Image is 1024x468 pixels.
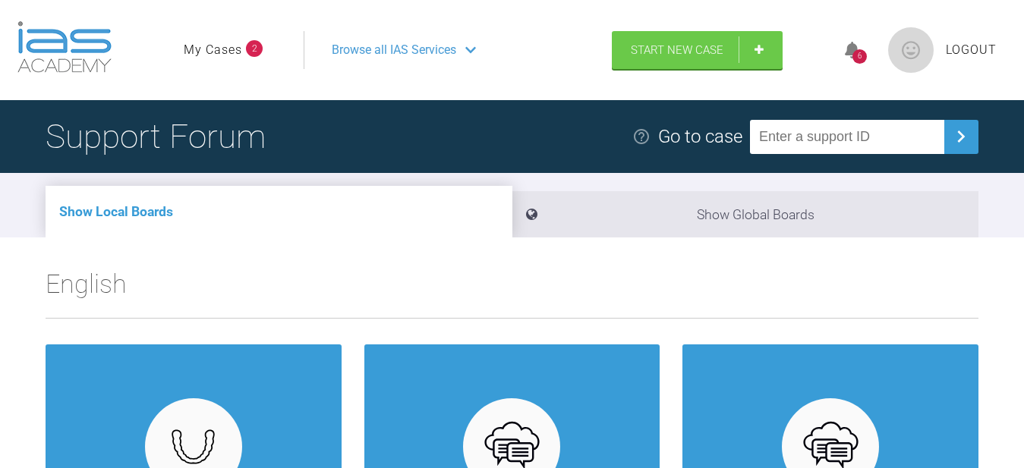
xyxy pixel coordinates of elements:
[632,127,651,146] img: help.e70b9f3d.svg
[946,40,997,60] a: Logout
[512,191,979,237] li: Show Global Boards
[46,186,512,237] li: Show Local Boards
[852,49,867,64] div: 6
[246,40,263,57] span: 2
[46,110,266,163] h1: Support Forum
[46,263,978,318] h2: English
[332,40,456,60] span: Browse all IAS Services
[184,40,242,60] a: My Cases
[658,122,742,151] div: Go to case
[949,124,973,149] img: chevronRight.28bd32b0.svg
[888,27,934,73] img: profile.png
[750,120,944,154] input: Enter a support ID
[612,31,783,69] a: Start New Case
[17,21,112,73] img: logo-light.3e3ef733.png
[631,43,723,57] span: Start New Case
